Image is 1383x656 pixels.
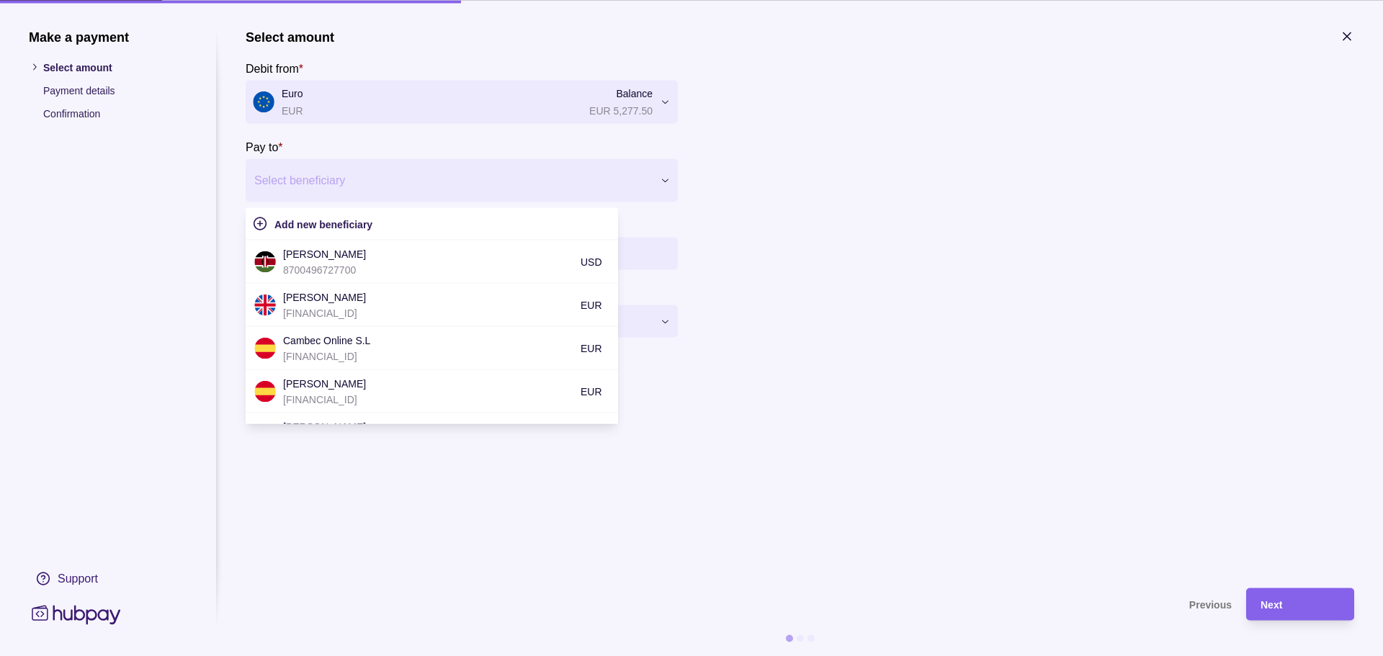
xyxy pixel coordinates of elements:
[246,62,299,74] p: Debit from
[246,29,334,45] h1: Select amount
[581,253,602,269] p: USD
[283,418,573,434] p: [PERSON_NAME]
[43,82,187,98] p: Payment details
[1261,599,1282,611] span: Next
[581,297,602,313] p: EUR
[283,391,573,407] p: [FINANCIAL_ID]
[254,380,276,402] img: es
[246,59,303,76] label: Debit from
[283,332,573,348] p: Cambec Online S.L
[246,588,1232,620] button: Previous
[43,59,187,75] p: Select amount
[254,337,276,359] img: es
[254,294,276,315] img: gb
[283,289,573,305] p: [PERSON_NAME]
[274,218,372,230] span: Add new beneficiary
[43,105,187,121] p: Confirmation
[29,563,187,593] a: Support
[283,246,573,261] p: [PERSON_NAME]
[581,340,602,356] p: EUR
[246,138,283,155] label: Pay to
[253,215,611,232] button: Add new beneficiary
[283,305,573,320] p: [FINANCIAL_ID]
[254,251,276,272] img: ke
[283,348,573,364] p: [FINANCIAL_ID]
[581,383,602,399] p: EUR
[29,29,187,45] h1: Make a payment
[246,140,278,153] p: Pay to
[58,570,98,586] div: Support
[283,375,573,391] p: [PERSON_NAME]
[1246,588,1354,620] button: Next
[1189,599,1232,611] span: Previous
[283,261,573,277] p: 8700496727700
